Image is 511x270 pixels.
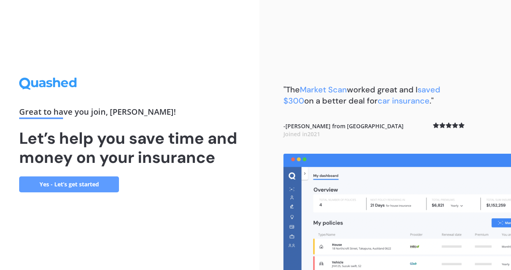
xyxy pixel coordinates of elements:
span: car insurance [378,96,430,106]
div: Great to have you join , [PERSON_NAME] ! [19,108,240,119]
span: Market Scan [300,84,347,95]
b: - [PERSON_NAME] from [GEOGRAPHIC_DATA] [283,122,404,138]
span: Joined in 2021 [283,130,320,138]
img: dashboard.webp [283,154,511,270]
h1: Let’s help you save time and money on your insurance [19,129,240,167]
b: "The worked great and I on a better deal for ." [283,84,440,106]
a: Yes - Let’s get started [19,176,119,192]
